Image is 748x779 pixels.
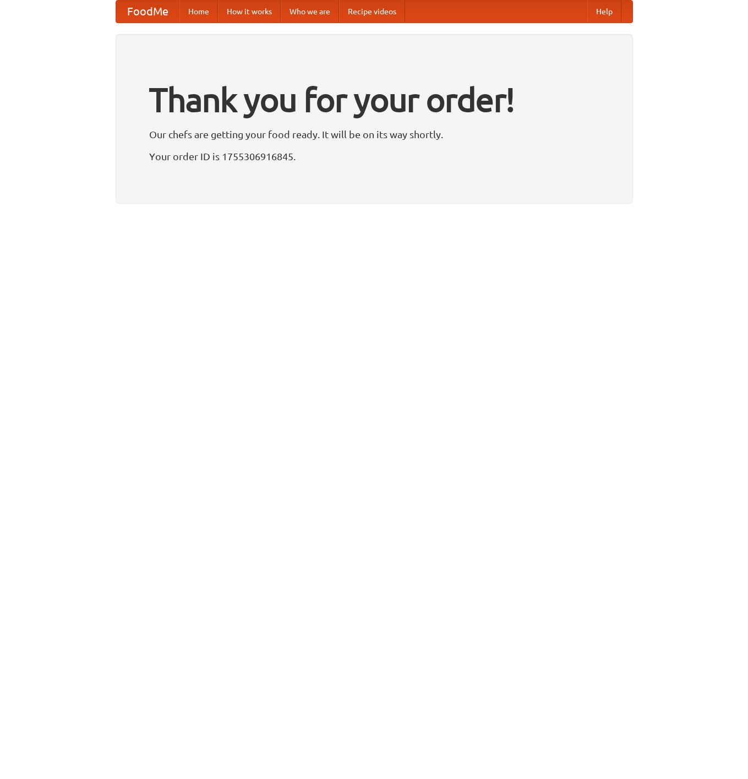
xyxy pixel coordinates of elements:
a: Help [587,1,621,23]
p: Your order ID is 1755306916845. [149,148,599,165]
p: Our chefs are getting your food ready. It will be on its way shortly. [149,126,599,143]
a: Home [179,1,218,23]
a: Recipe videos [339,1,405,23]
a: FoodMe [116,1,179,23]
a: How it works [218,1,281,23]
h1: Thank you for your order! [149,73,599,126]
a: Who we are [281,1,339,23]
